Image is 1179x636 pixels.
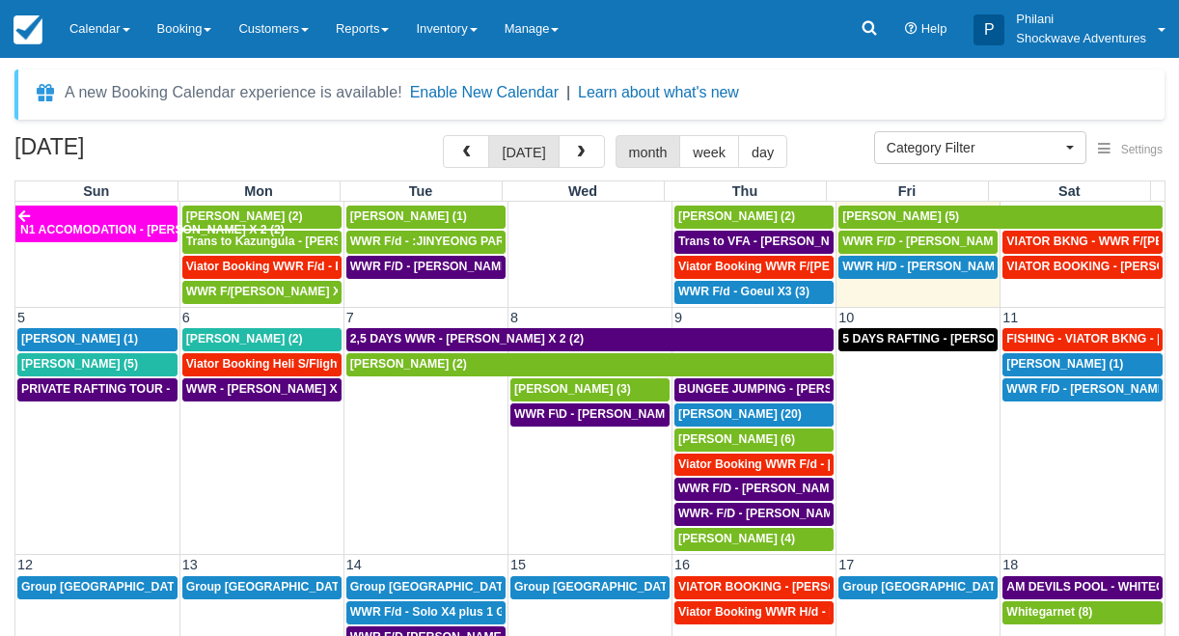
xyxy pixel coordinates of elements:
a: [PERSON_NAME] (1) [17,328,178,351]
span: 5 [15,310,27,325]
span: Group [GEOGRAPHIC_DATA] (18) [842,580,1031,594]
span: Viator Booking WWR F/d - [PERSON_NAME] [PERSON_NAME] X2 (2) [678,457,1064,471]
a: WWR F/D - [PERSON_NAME] X 4 (4) [674,478,834,501]
span: [PERSON_NAME] (1) [21,332,138,346]
span: WWR - [PERSON_NAME] X 2 (2) [186,382,366,396]
span: [PERSON_NAME] (5) [842,209,959,223]
p: Shockwave Adventures [1016,29,1146,48]
a: Viator Booking WWR H/d - [PERSON_NAME] X 4 (4) [674,601,834,624]
span: WWR F/D - [PERSON_NAME] X 1 (1) [350,260,552,273]
span: [PERSON_NAME] (2) [186,332,303,346]
a: WWR F/d - Solo X4 plus 1 Guide (4) [346,601,506,624]
span: 9 [672,310,684,325]
span: WWR- F/D - [PERSON_NAME] 2 (2) [678,507,872,520]
span: Viator Booking WWR F/d - Duty [PERSON_NAME] 2 (2) [186,260,492,273]
a: Viator Booking WWR F/d - [PERSON_NAME] [PERSON_NAME] X2 (2) [674,454,834,477]
a: PRIVATE RAFTING TOUR - [PERSON_NAME] X 5 (5) [17,378,178,401]
span: Viator Booking Heli S/Flight - [PERSON_NAME] X 1 (1) [186,357,490,371]
a: WWR H/D - [PERSON_NAME] 5 (5) [838,256,998,279]
span: Wed [568,183,597,199]
a: [PERSON_NAME] (1) [1002,353,1163,376]
span: Group [GEOGRAPHIC_DATA] (54) [514,580,703,594]
span: Group [GEOGRAPHIC_DATA] (18) [186,580,375,594]
button: month [616,135,681,168]
span: 10 [836,310,856,325]
span: [PERSON_NAME] (4) [678,532,795,545]
a: [PERSON_NAME] (5) [838,206,1163,229]
a: WWR F/D - [PERSON_NAME] X 1 (1) [346,256,506,279]
a: [PERSON_NAME] (5) [17,353,178,376]
span: Trans to VFA - [PERSON_NAME] X 2 (2) [678,235,898,248]
a: 2,5 DAYS WWR - [PERSON_NAME] X 2 (2) [346,328,834,351]
span: Fri [898,183,916,199]
a: [PERSON_NAME] (3) [510,378,670,401]
span: [PERSON_NAME] (2) [678,209,795,223]
span: 12 [15,557,35,572]
a: WWR F/[PERSON_NAME] X2 (2) [182,281,342,304]
a: VIATOR BOOKING - [PERSON_NAME] X 4 (4) [674,576,834,599]
a: WWR F/D - [PERSON_NAME] X1 (1) [1002,378,1163,401]
a: 5 DAYS RAFTING - [PERSON_NAME] X 2 (4) [838,328,998,351]
span: [PERSON_NAME] (6) [678,432,795,446]
span: WWR F/D - [PERSON_NAME] X 4 (4) [678,482,880,495]
span: 5 DAYS RAFTING - [PERSON_NAME] X 2 (4) [842,332,1087,346]
a: Viator Booking Heli S/Flight - [PERSON_NAME] X 1 (1) [182,353,342,376]
a: BUNGEE JUMPING - [PERSON_NAME] 2 (2) [674,378,834,401]
a: AM DEVILS POOL - WHITEGARNET X4 (4) [1002,576,1163,599]
a: WWR F/D - [PERSON_NAME] X 4 (4) [838,231,998,254]
span: 7 [344,310,356,325]
span: Sat [1058,183,1080,199]
span: WWR F/d - :JINYEONG PARK X 4 (4) [350,235,552,248]
span: Help [921,21,947,36]
span: Settings [1121,143,1163,156]
span: 13 [180,557,200,572]
a: WWR F\D - [PERSON_NAME] X 3 (3) [510,403,670,427]
span: [PERSON_NAME] (2) [186,209,303,223]
div: A new Booking Calendar experience is available! [65,81,402,104]
span: [PERSON_NAME] (1) [1006,357,1123,371]
span: Group [GEOGRAPHIC_DATA] (36) [350,580,539,594]
span: Whitegarnet (8) [1006,605,1092,619]
a: [PERSON_NAME] (20) [674,403,834,427]
span: Trans to Kazungula - [PERSON_NAME] x 1 (2) [186,235,442,248]
span: 2,5 DAYS WWR - [PERSON_NAME] X 2 (2) [350,332,584,346]
a: Learn about what's new [578,84,739,100]
span: WWR F/D - [PERSON_NAME] X 4 (4) [842,235,1044,248]
a: Trans to VFA - [PERSON_NAME] X 2 (2) [674,231,834,254]
span: Group [GEOGRAPHIC_DATA] (18) [21,580,210,594]
a: [PERSON_NAME] (6) [674,429,834,452]
a: VIATOR BOOKING - [PERSON_NAME] 2 (2) [1002,256,1163,279]
span: [PERSON_NAME] (1) [350,209,467,223]
button: Category Filter [874,131,1086,164]
span: WWR F\D - [PERSON_NAME] X 3 (3) [514,407,716,421]
span: [PERSON_NAME] (2) [350,357,467,371]
h2: [DATE] [14,135,259,171]
a: [PERSON_NAME] (2) [182,206,342,229]
button: day [738,135,787,168]
span: Category Filter [887,138,1061,157]
span: Sun [83,183,109,199]
a: Group [GEOGRAPHIC_DATA] (18) [838,576,998,599]
img: checkfront-main-nav-mini-logo.png [14,15,42,44]
span: Viator Booking WWR F/[PERSON_NAME] X 2 (2) [678,260,947,273]
span: WWR F/d - Goeul X3 (3) [678,285,809,298]
span: Tue [409,183,433,199]
span: 18 [1001,557,1020,572]
a: FISHING - VIATOR BKNG - [PERSON_NAME] 2 (2) [1002,328,1163,351]
a: WWR - [PERSON_NAME] X 2 (2) [182,378,342,401]
span: 6 [180,310,192,325]
span: Mon [244,183,273,199]
span: N1 ACCOMODATION - [PERSON_NAME] X 2 (2) [20,223,285,236]
a: [PERSON_NAME] (4) [674,528,834,551]
span: BUNGEE JUMPING - [PERSON_NAME] 2 (2) [678,382,923,396]
a: [PERSON_NAME] (2) [674,206,834,229]
a: WWR- F/D - [PERSON_NAME] 2 (2) [674,503,834,526]
span: WWR F/[PERSON_NAME] X2 (2) [186,285,366,298]
a: Group [GEOGRAPHIC_DATA] (18) [182,576,342,599]
a: Group [GEOGRAPHIC_DATA] (18) [17,576,178,599]
i: Help [905,23,918,36]
span: VIATOR BOOKING - [PERSON_NAME] X 4 (4) [678,580,930,594]
a: [PERSON_NAME] (2) [346,353,834,376]
p: Philani [1016,10,1146,29]
span: PRIVATE RAFTING TOUR - [PERSON_NAME] X 5 (5) [21,382,311,396]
